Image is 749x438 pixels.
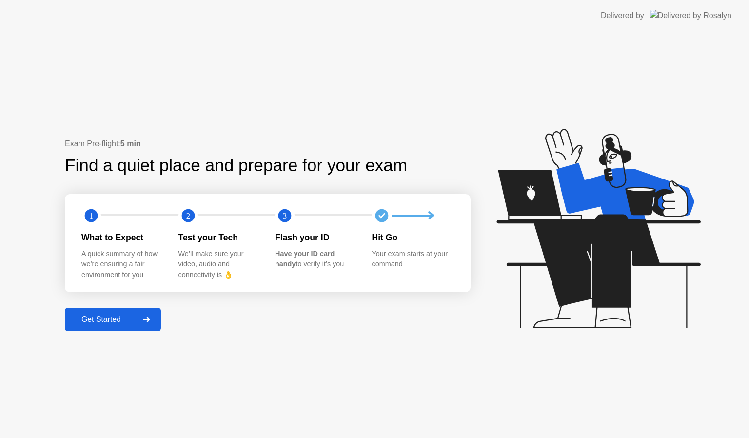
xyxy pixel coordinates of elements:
div: Get Started [68,315,135,324]
div: Find a quiet place and prepare for your exam [65,153,409,179]
div: Delivered by [601,10,644,21]
div: Exam Pre-flight: [65,138,471,150]
text: 3 [283,211,287,220]
b: Have your ID card handy [275,250,335,268]
div: to verify it’s you [275,249,356,270]
div: Hit Go [372,231,453,244]
div: What to Expect [81,231,163,244]
div: We’ll make sure your video, audio and connectivity is 👌 [178,249,260,280]
text: 1 [89,211,93,220]
div: Test your Tech [178,231,260,244]
b: 5 min [120,139,141,148]
img: Delivered by Rosalyn [650,10,731,21]
button: Get Started [65,308,161,331]
text: 2 [186,211,190,220]
div: Your exam starts at your command [372,249,453,270]
div: Flash your ID [275,231,356,244]
div: A quick summary of how we’re ensuring a fair environment for you [81,249,163,280]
